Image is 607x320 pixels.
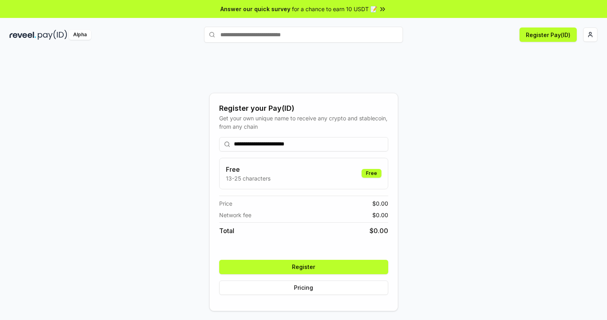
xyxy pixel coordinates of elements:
[219,260,388,274] button: Register
[292,5,377,13] span: for a chance to earn 10 USDT 📝
[226,174,270,183] p: 13-25 characters
[372,199,388,208] span: $ 0.00
[69,30,91,40] div: Alpha
[519,27,577,42] button: Register Pay(ID)
[219,281,388,295] button: Pricing
[38,30,67,40] img: pay_id
[219,114,388,131] div: Get your own unique name to receive any crypto and stablecoin, from any chain
[219,103,388,114] div: Register your Pay(ID)
[219,226,234,236] span: Total
[219,211,251,219] span: Network fee
[362,169,381,178] div: Free
[219,199,232,208] span: Price
[226,165,270,174] h3: Free
[372,211,388,219] span: $ 0.00
[220,5,290,13] span: Answer our quick survey
[10,30,36,40] img: reveel_dark
[370,226,388,236] span: $ 0.00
